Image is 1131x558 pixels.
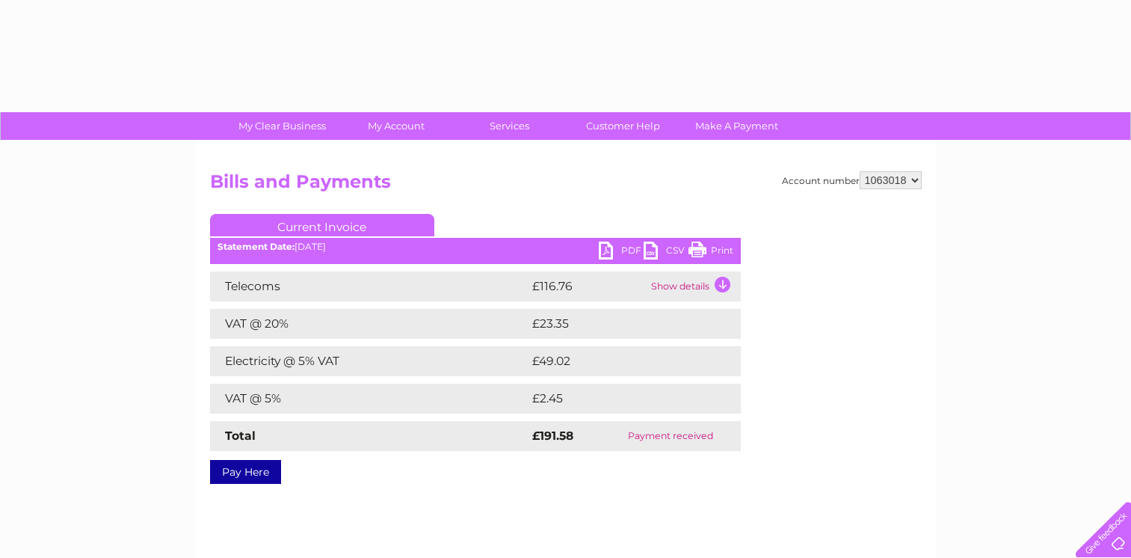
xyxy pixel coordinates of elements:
[448,112,571,140] a: Services
[532,429,573,443] strong: £191.58
[210,214,434,236] a: Current Invoice
[221,112,344,140] a: My Clear Business
[528,384,706,414] td: £2.45
[210,346,528,376] td: Electricity @ 5% VAT
[210,171,922,200] h2: Bills and Payments
[599,242,644,263] a: PDF
[782,171,922,189] div: Account number
[675,112,798,140] a: Make A Payment
[210,460,281,484] a: Pay Here
[528,346,711,376] td: £49.02
[210,272,528,301] td: Telecoms
[225,429,256,443] strong: Total
[528,272,647,301] td: £116.76
[210,384,528,414] td: VAT @ 5%
[218,241,295,252] b: Statement Date:
[647,272,741,301] td: Show details
[644,242,688,263] a: CSV
[210,242,741,252] div: [DATE]
[210,309,528,339] td: VAT @ 20%
[688,242,733,263] a: Print
[528,309,710,339] td: £23.35
[334,112,457,140] a: My Account
[561,112,685,140] a: Customer Help
[601,421,740,451] td: Payment received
